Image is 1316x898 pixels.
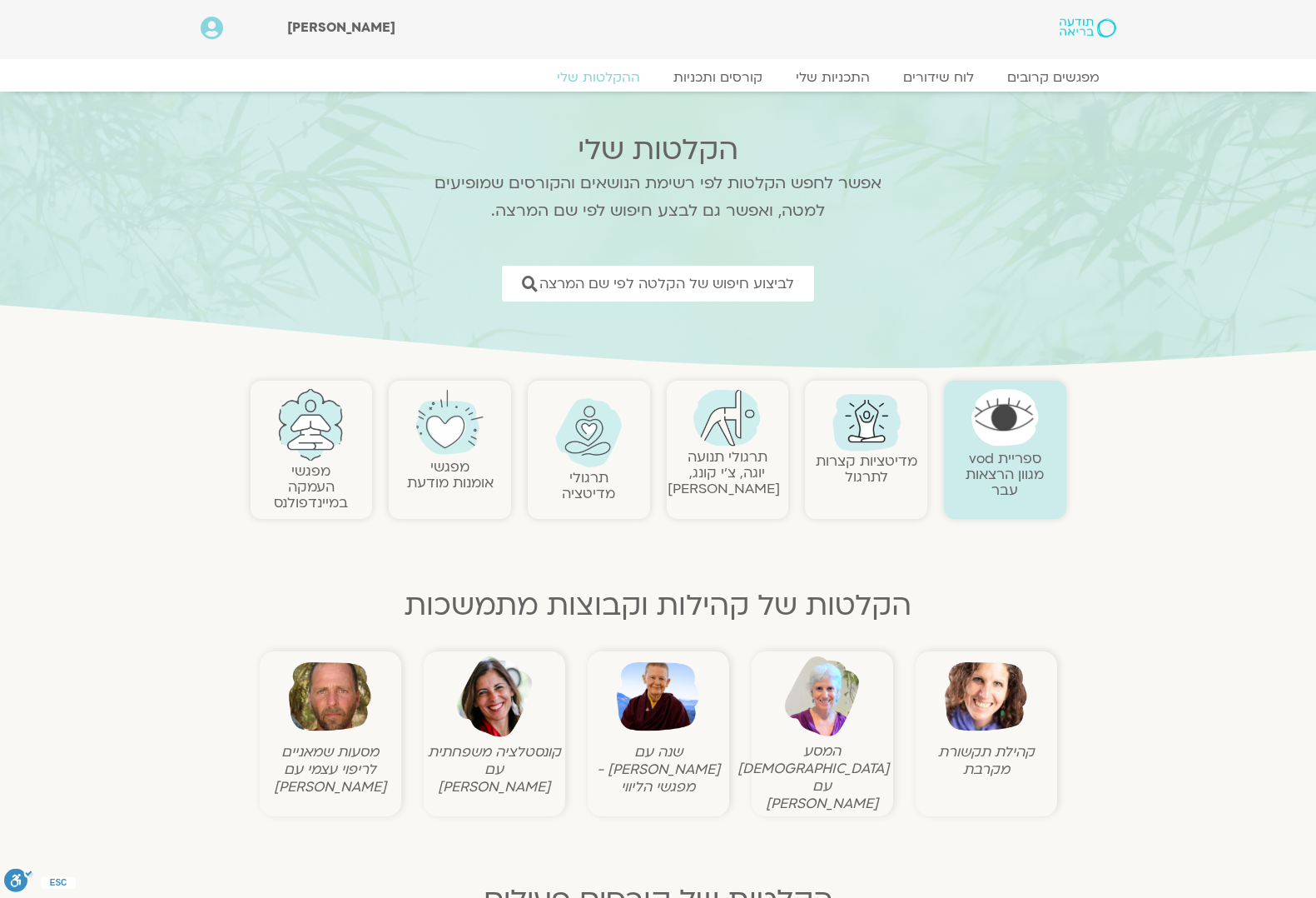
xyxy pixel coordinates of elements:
a: מפגשיהעמקה במיינדפולנס [274,461,348,512]
a: לוח שידורים [886,69,991,86]
a: מדיטציות קצרות לתרגול [816,451,917,486]
a: תרגולימדיטציה [562,468,615,503]
p: אפשר לחפש הקלטות לפי רשימת הנושאים והקורסים שמופיעים למטה, ואפשר גם לבצע חיפוש לפי שם המרצה. [412,170,903,225]
h2: הקלטות של קהילות וקבוצות מתמשכות [251,589,1066,622]
span: [PERSON_NAME] [287,18,395,37]
figcaption: המסע [DEMOGRAPHIC_DATA] עם [PERSON_NAME] [756,742,889,812]
h2: הקלטות שלי [412,133,903,167]
nav: Menu [201,69,1116,86]
figcaption: קהילת תקשורת מקרבת [920,743,1053,778]
a: קורסים ותכניות [657,69,779,86]
a: ההקלטות שלי [540,69,657,86]
a: התכניות שלי [779,69,886,86]
a: ספריית vodמגוון הרצאות עבר [966,449,1044,500]
a: תרגולי תנועהיוגה, צ׳י קונג, [PERSON_NAME] [668,447,780,498]
span: לביצוע חיפוש של הקלטה לפי שם המרצה [539,276,794,292]
a: מפגשים קרובים [991,69,1116,86]
a: לביצוע חיפוש של הקלטה לפי שם המרצה [502,266,814,302]
figcaption: קונסטלציה משפחתית עם [PERSON_NAME] [428,743,561,796]
figcaption: שנה עם [PERSON_NAME] - מפגשי הליווי [592,743,725,796]
a: מפגשיאומנות מודעת [407,457,494,492]
figcaption: מסעות שמאניים לריפוי עצמי עם [PERSON_NAME] [264,743,397,796]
